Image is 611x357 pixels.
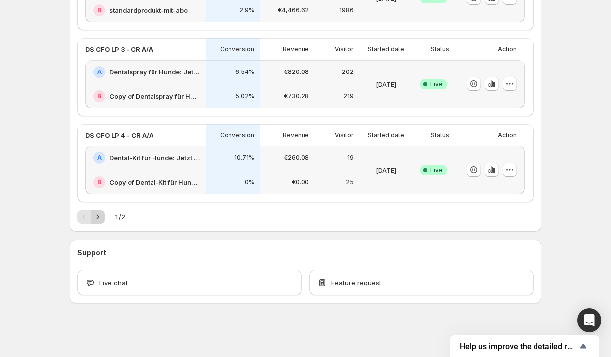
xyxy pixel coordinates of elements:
[77,210,105,224] nav: Pagination
[342,68,354,76] p: 202
[346,178,354,186] p: 25
[284,92,309,100] p: €730.28
[284,68,309,76] p: €820.08
[97,92,101,100] h2: B
[235,68,254,76] p: 6.54%
[234,154,254,162] p: 10.71%
[109,5,188,15] h2: standardprodukt-mit-abo
[498,131,517,139] p: Action
[109,153,200,163] h2: Dental-Kit für Hunde: Jetzt unschlagbaren Neukunden Deal sichern!
[220,131,254,139] p: Conversion
[460,340,589,352] button: Show survey - Help us improve the detailed report for A/B campaigns
[331,278,381,287] span: Feature request
[85,44,153,54] p: DS CFO LP 3 - CR A/A
[335,131,354,139] p: Visitor
[115,212,125,222] span: 1 / 2
[97,6,101,14] h2: B
[91,210,105,224] button: Next
[460,342,577,351] span: Help us improve the detailed report for A/B campaigns
[368,45,404,53] p: Started date
[77,248,106,258] h3: Support
[109,177,200,187] h2: Copy of Dental-Kit für Hunde: Jetzt unschlagbaren Neukunden Deal sichern!
[235,92,254,100] p: 5.02%
[97,154,102,162] h2: A
[99,278,128,287] span: Live chat
[577,308,601,332] div: Open Intercom Messenger
[430,80,443,88] span: Live
[376,79,396,89] p: [DATE]
[430,166,443,174] span: Live
[109,91,200,101] h2: Copy of Dentalspray für Hunde: Jetzt unschlagbaren Neukunden Deal sichern!
[97,178,101,186] h2: B
[339,6,354,14] p: 1986
[109,67,200,77] h2: Dentalspray für Hunde: Jetzt unschlagbaren Neukunden Deal sichern!
[347,154,354,162] p: 19
[283,131,309,139] p: Revenue
[498,45,517,53] p: Action
[431,131,449,139] p: Status
[376,165,396,175] p: [DATE]
[278,6,309,14] p: €4,466.62
[220,45,254,53] p: Conversion
[239,6,254,14] p: 2.9%
[97,68,102,76] h2: A
[368,131,404,139] p: Started date
[283,45,309,53] p: Revenue
[245,178,254,186] p: 0%
[85,130,153,140] p: DS CFO LP 4 - CR A/A
[292,178,309,186] p: €0.00
[284,154,309,162] p: €260.08
[431,45,449,53] p: Status
[343,92,354,100] p: 219
[335,45,354,53] p: Visitor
